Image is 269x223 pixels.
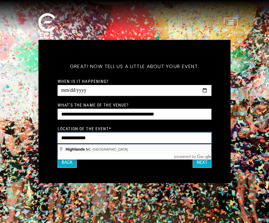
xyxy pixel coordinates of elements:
[31,11,62,41] img: ece_new_logo_whitev2-1.png
[193,157,211,168] button: Next
[66,147,85,152] span: Highlands
[58,157,77,168] button: Back
[86,148,128,151] span: , [GEOGRAPHIC_DATA]
[58,102,129,108] label: What's the name of the venue?
[224,18,238,27] button: Toggle navigation
[86,148,91,151] span: NC
[58,55,211,78] h5: Great! Now tell us a little about your event.
[58,79,109,84] label: When is it happening?
[58,126,111,132] label: Location of the event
